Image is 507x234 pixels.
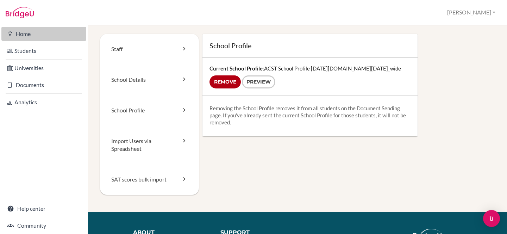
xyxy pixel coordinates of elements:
input: Remove [209,75,241,88]
img: Bridge-U [6,7,34,18]
a: Import Users via Spreadsheet [100,126,199,165]
a: Home [1,27,86,41]
a: Analytics [1,95,86,109]
p: Removing the School Profile removes it from all students on the Document Sending page. If you've ... [209,105,411,126]
a: Universities [1,61,86,75]
div: ACST School Profile [DATE][DOMAIN_NAME][DATE]_wide [202,58,418,96]
a: Staff [100,34,199,64]
h1: School Profile [209,41,411,50]
a: SAT scores bulk import [100,164,199,195]
a: Help center [1,202,86,216]
button: [PERSON_NAME] [444,6,499,19]
a: Preview [242,75,275,88]
a: School Profile [100,95,199,126]
a: Community [1,218,86,233]
div: Open Intercom Messenger [483,210,500,227]
a: School Details [100,64,199,95]
a: Documents [1,78,86,92]
strong: Current School Profile: [209,65,264,72]
a: Students [1,44,86,58]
